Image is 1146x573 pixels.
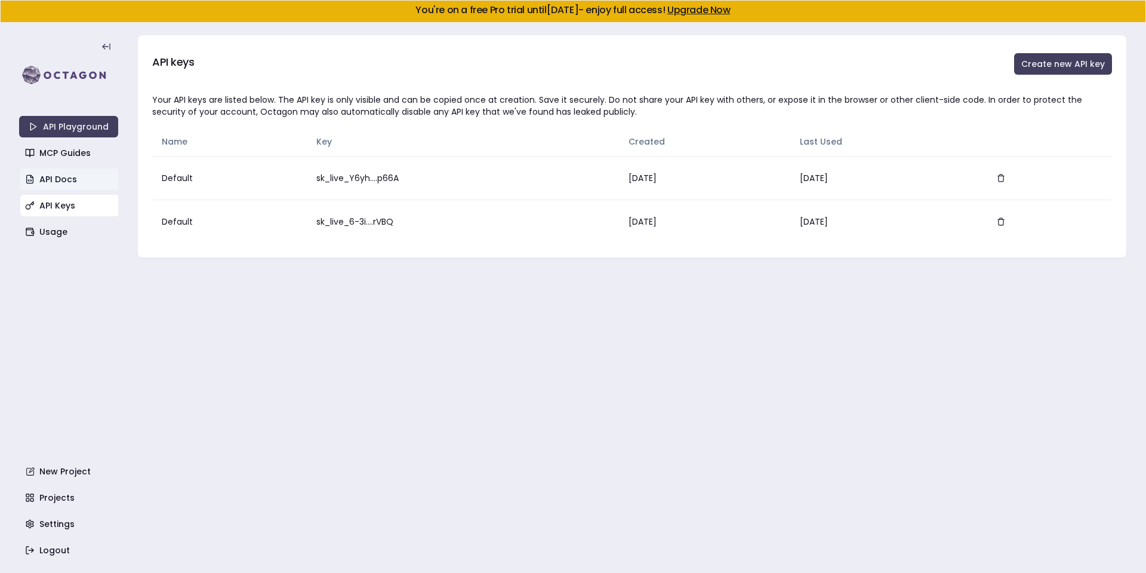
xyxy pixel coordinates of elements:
a: MCP Guides [20,142,119,164]
a: Upgrade Now [667,3,731,17]
h5: You're on a free Pro trial until [DATE] - enjoy full access! [10,5,1136,15]
a: Projects [20,487,119,508]
th: Created [619,127,790,156]
td: [DATE] [790,200,979,243]
button: Create new API key [1014,53,1112,75]
a: Logout [20,540,119,561]
a: API Keys [20,195,119,216]
h3: API keys [152,54,194,71]
div: Your API keys are listed below. The API key is only visible and can be copied once at creation. S... [152,94,1112,118]
td: sk_live_6-3i....rVBQ [307,200,620,243]
td: [DATE] [619,156,790,200]
a: New Project [20,461,119,482]
th: Last Used [790,127,979,156]
a: Settings [20,513,119,535]
td: [DATE] [790,156,979,200]
td: [DATE] [619,200,790,243]
td: Default [152,156,307,200]
th: Name [152,127,307,156]
a: API Playground [19,116,118,137]
td: sk_live_Y6yh....p66A [307,156,620,200]
th: Key [307,127,620,156]
a: API Docs [20,168,119,190]
a: Usage [20,221,119,243]
td: Default [152,200,307,243]
img: logo-rect-yK7x_WSZ.svg [19,63,118,87]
